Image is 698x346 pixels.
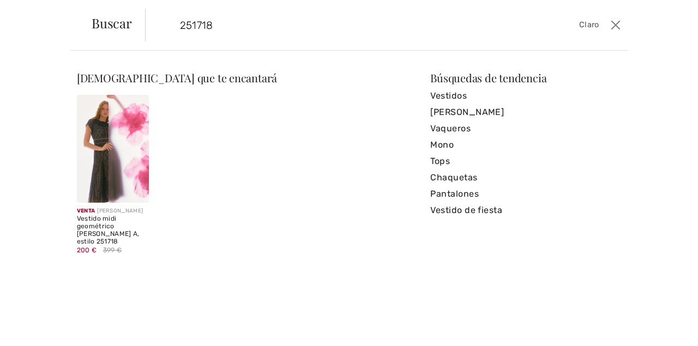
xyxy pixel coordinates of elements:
[430,137,621,153] a: Mono
[430,70,546,85] font: Búsquedas de tendencia
[430,169,621,186] a: Chaquetas
[97,208,143,214] font: [PERSON_NAME]
[430,90,467,101] font: Vestidos
[430,156,450,166] font: Tops
[430,139,454,150] font: Mono
[430,104,621,120] a: [PERSON_NAME]
[430,120,621,137] a: Vaqueros
[430,205,502,215] font: Vestido de fiesta
[77,95,149,203] img: Vestido geométrico midi de corte A, estilo 251718. Azul marino/nude
[92,14,132,32] font: Buscar
[172,9,499,41] input: ESCRIBA PARA BUSCAR
[430,189,479,199] font: Pantalones
[430,107,504,117] font: [PERSON_NAME]
[430,172,477,183] font: Chaquetas
[77,70,277,85] font: [DEMOGRAPHIC_DATA] que te encantará
[17,8,47,17] font: Ayuda
[430,123,471,133] font: Vaqueros
[103,246,122,254] font: 399 €
[430,202,621,218] a: Vestido de fiesta
[77,215,140,245] font: Vestido midi geométrico [PERSON_NAME] A, estilo 251718
[77,246,97,254] font: 200 €
[607,16,624,34] button: Cerca
[430,153,621,169] a: Tops
[579,20,599,29] font: Claro
[430,88,621,104] a: Vestidos
[430,186,621,202] a: Pantalones
[77,208,95,214] font: Venta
